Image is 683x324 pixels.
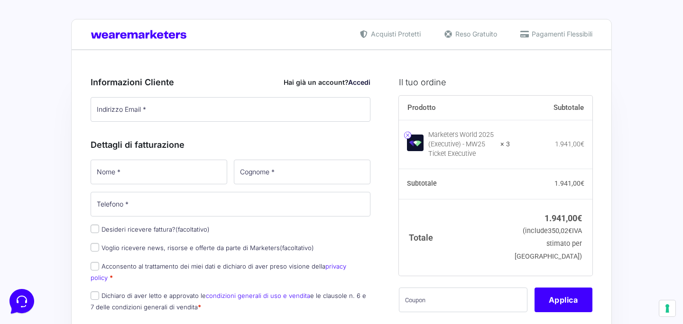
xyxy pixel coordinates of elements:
[535,288,592,312] button: Applica
[515,227,582,261] small: (include IVA stimato per [GEOGRAPHIC_DATA])
[284,77,370,87] div: Hai già un account?
[91,225,99,233] input: Desideri ricevere fattura?(facoltativo)
[369,29,421,39] span: Acquisti Protetti
[15,38,81,45] span: Le tue conversazioni
[62,85,140,93] span: Inizia una conversazione
[91,291,99,300] input: Dichiaro di aver letto e approvato lecondizioni generali di uso e venditae le clausole n. 6 e 7 d...
[399,96,510,120] th: Prodotto
[124,237,182,259] button: Aiuto
[234,160,370,184] input: Cognome *
[407,135,424,151] img: Marketers World 2025 (Executive) - MW25 Ticket Executive
[30,53,49,72] img: dark
[46,53,65,72] img: dark
[91,262,346,281] label: Acconsento al trattamento dei miei dati e dichiaro di aver preso visione della
[91,76,370,89] h3: Informazioni Cliente
[175,225,210,233] span: (facoltativo)
[581,140,584,148] span: €
[8,8,159,23] h2: Ciao da Marketers 👋
[399,288,527,312] input: Coupon
[91,244,314,252] label: Voglio ricevere news, risorse e offerte da parte di Marketers
[555,140,584,148] bdi: 1.941,00
[8,237,66,259] button: Home
[554,180,584,187] bdi: 1.941,00
[15,80,175,99] button: Inizia una conversazione
[206,292,310,299] a: condizioni generali di uso e vendita
[91,97,370,122] input: Indirizzo Email *
[399,199,510,275] th: Totale
[91,160,227,184] input: Nome *
[91,192,370,216] input: Telefono *
[577,213,582,223] span: €
[399,76,592,89] h3: Il tuo ordine
[348,78,370,86] a: Accedi
[28,250,45,259] p: Home
[91,262,346,281] a: privacy policy
[659,300,675,316] button: Le tue preferenze relative al consenso per le tecnologie di tracciamento
[568,227,572,235] span: €
[21,138,155,147] input: Cerca un articolo...
[529,29,592,39] span: Pagamenti Flessibili
[8,287,36,315] iframe: Customerly Messenger Launcher
[101,117,175,125] a: Apri Centro Assistenza
[280,244,314,252] span: (facoltativo)
[146,250,160,259] p: Aiuto
[82,250,108,259] p: Messaggi
[399,169,510,199] th: Subtotale
[428,130,495,159] div: Marketers World 2025 (Executive) - MW25 Ticket Executive
[545,213,582,223] bdi: 1.941,00
[91,225,210,233] label: Desideri ricevere fattura?
[581,180,584,187] span: €
[91,262,99,270] input: Acconsento al trattamento dei miei dati e dichiaro di aver preso visione dellaprivacy policy
[91,138,370,151] h3: Dettagli di fatturazione
[510,96,592,120] th: Subtotale
[453,29,497,39] span: Reso Gratuito
[15,117,74,125] span: Trova una risposta
[500,140,510,149] strong: × 3
[548,227,572,235] span: 350,02
[15,53,34,72] img: dark
[91,243,99,252] input: Voglio ricevere news, risorse e offerte da parte di Marketers(facoltativo)
[91,292,366,310] label: Dichiaro di aver letto e approvato le e le clausole n. 6 e 7 delle condizioni generali di vendita
[66,237,124,259] button: Messaggi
